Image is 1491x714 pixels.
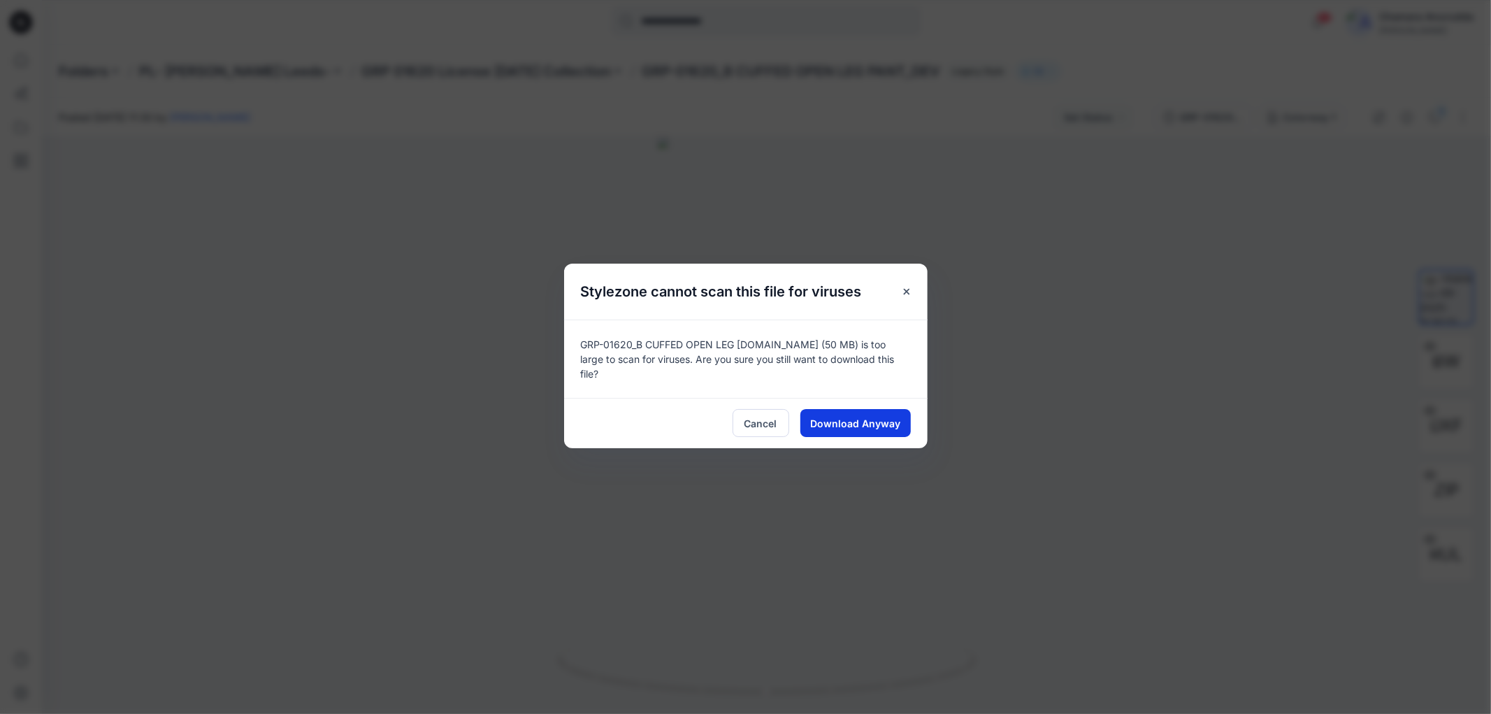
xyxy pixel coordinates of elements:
[733,409,789,437] button: Cancel
[800,409,911,437] button: Download Anyway
[564,320,928,398] div: GRP-01620_B CUFFED OPEN LEG [DOMAIN_NAME] (50 MB) is too large to scan for viruses. Are you sure ...
[810,416,900,431] span: Download Anyway
[744,416,777,431] span: Cancel
[564,264,879,320] h5: Stylezone cannot scan this file for viruses
[894,279,919,304] button: Close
